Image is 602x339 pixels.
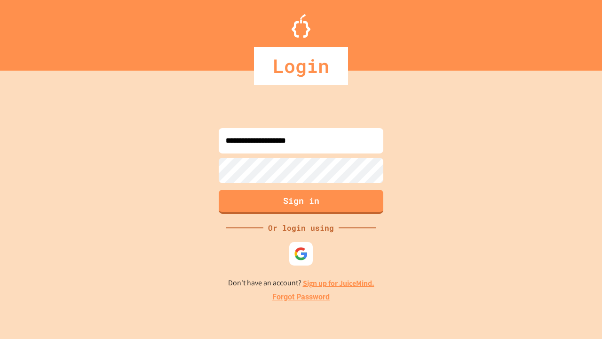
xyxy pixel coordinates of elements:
button: Sign in [219,190,383,214]
div: Login [254,47,348,85]
p: Don't have an account? [228,277,374,289]
img: Logo.svg [292,14,310,38]
div: Or login using [263,222,339,234]
a: Sign up for JuiceMind. [303,278,374,288]
a: Forgot Password [272,291,330,303]
img: google-icon.svg [294,247,308,261]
